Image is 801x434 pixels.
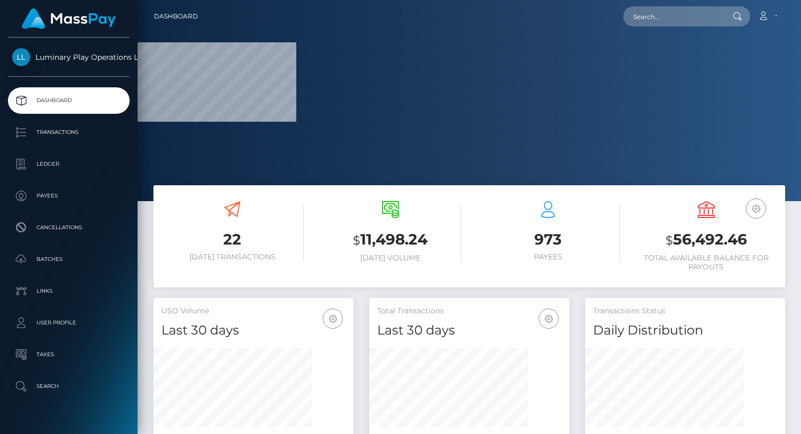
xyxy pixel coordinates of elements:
h6: [DATE] Transactions [161,252,304,261]
a: User Profile [8,310,130,336]
a: Transactions [8,119,130,146]
a: Batches [8,246,130,273]
h5: Total Transactions [377,306,561,317]
p: Cancellations [12,220,125,236]
h4: Daily Distribution [593,321,777,340]
a: Links [8,278,130,304]
a: Taxes [8,341,130,368]
h3: 22 [161,229,304,250]
h3: 56,492.46 [635,229,778,251]
img: MassPay Logo [22,8,116,29]
input: Search... [623,6,723,26]
h3: 973 [477,229,620,250]
a: Payees [8,183,130,209]
h3: 11,498.24 [320,229,462,251]
h6: Total Available Balance for Payouts [635,254,778,272]
p: User Profile [12,315,125,331]
img: Luminary Play Operations Limited [12,48,30,66]
a: Dashboard [8,87,130,114]
a: Search [8,373,130,400]
a: Ledger [8,151,130,177]
h4: Last 30 days [161,321,345,340]
h6: [DATE] Volume [320,254,462,263]
p: Batches [12,251,125,267]
small: $ [353,233,360,248]
p: Search [12,378,125,394]
p: Transactions [12,124,125,140]
h5: Transactions Status [593,306,777,317]
p: Taxes [12,347,125,363]
small: $ [666,233,673,248]
p: Dashboard [12,93,125,108]
a: Dashboard [154,5,198,28]
p: Links [12,283,125,299]
span: Luminary Play Operations Limited [8,52,130,62]
h6: Payees [477,252,620,261]
p: Ledger [12,156,125,172]
p: Payees [12,188,125,204]
h5: USD Volume [161,306,345,317]
h4: Last 30 days [377,321,561,340]
a: Cancellations [8,214,130,241]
